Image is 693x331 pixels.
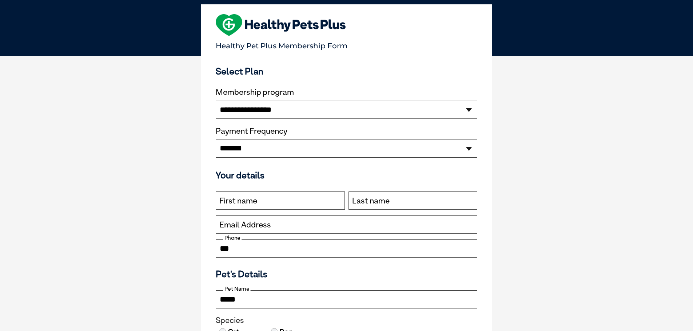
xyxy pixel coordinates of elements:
[219,196,257,206] label: First name
[216,38,477,50] p: Healthy Pet Plus Membership Form
[216,88,477,97] label: Membership program
[216,14,346,36] img: heart-shape-hpp-logo-large.png
[219,220,271,230] label: Email Address
[216,316,477,325] legend: Species
[223,235,242,241] label: Phone
[213,269,480,279] h3: Pet's Details
[216,170,477,181] h3: Your details
[216,126,287,136] label: Payment Frequency
[216,66,477,77] h3: Select Plan
[352,196,390,206] label: Last name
